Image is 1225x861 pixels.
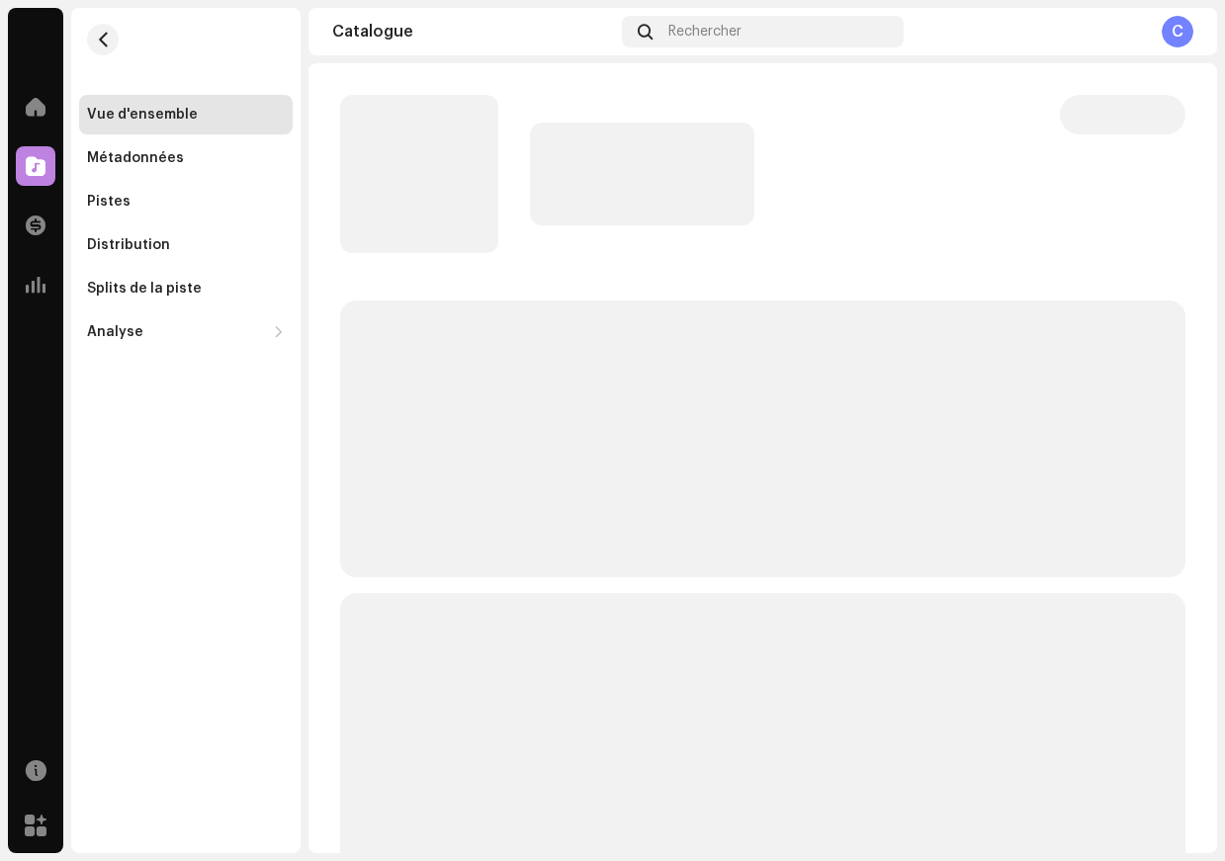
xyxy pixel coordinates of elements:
span: Rechercher [668,24,742,40]
div: Analyse [87,324,143,340]
div: Vue d'ensemble [87,107,198,123]
re-m-nav-item: Pistes [79,182,293,221]
div: Métadonnées [87,150,184,166]
re-m-nav-dropdown: Analyse [79,312,293,352]
div: Distribution [87,237,170,253]
re-m-nav-item: Splits de la piste [79,269,293,308]
re-m-nav-item: Métadonnées [79,138,293,178]
re-m-nav-item: Distribution [79,225,293,265]
div: Catalogue [332,24,614,40]
re-m-nav-item: Vue d'ensemble [79,95,293,134]
div: Splits de la piste [87,281,202,297]
div: C [1162,16,1193,47]
div: Pistes [87,194,131,210]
